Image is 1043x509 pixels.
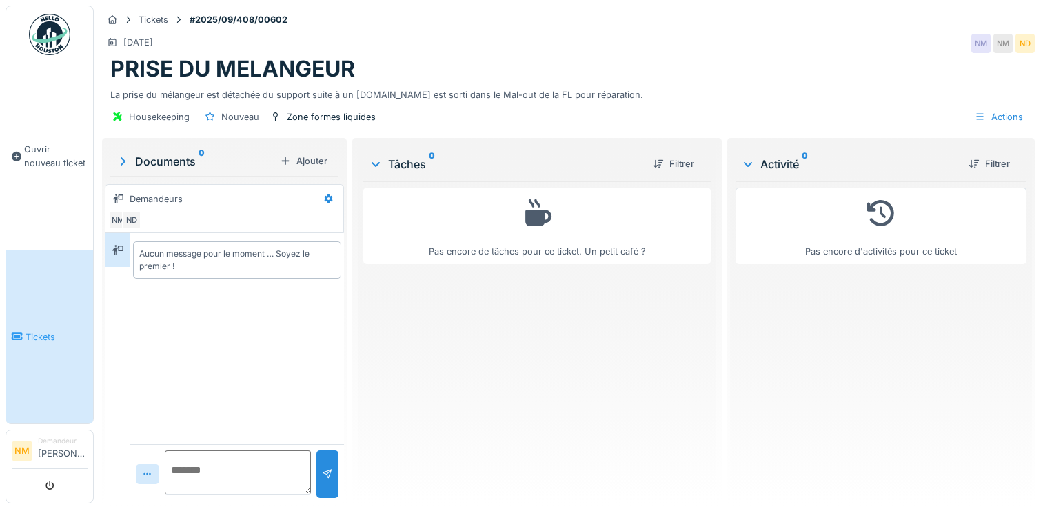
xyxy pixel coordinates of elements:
div: ND [1015,34,1035,53]
img: Badge_color-CXgf-gQk.svg [29,14,70,55]
div: Pas encore d'activités pour ce ticket [745,194,1017,258]
div: NM [993,34,1013,53]
div: Tâches [369,156,642,172]
a: Ouvrir nouveau ticket [6,63,93,250]
div: Demandeurs [130,192,183,206]
div: Documents [116,153,274,170]
sup: 0 [199,153,205,170]
div: La prise du mélangeur est détachée du support suite à un [DOMAIN_NAME] est sorti dans le Mal-out ... [110,83,1026,101]
li: NM [12,441,32,461]
div: Nouveau [221,110,259,123]
sup: 0 [429,156,435,172]
a: Tickets [6,250,93,423]
div: Tickets [139,13,168,26]
div: Demandeur [38,436,88,446]
sup: 0 [802,156,808,172]
div: NM [971,34,991,53]
div: Pas encore de tâches pour ce ticket. Un petit café ? [372,194,702,258]
div: [DATE] [123,36,153,49]
div: ND [122,210,141,230]
div: Actions [969,107,1029,127]
div: Aucun message pour le moment … Soyez le premier ! [139,248,335,272]
div: Filtrer [963,154,1015,173]
div: Housekeeping [129,110,190,123]
div: Zone formes liquides [287,110,376,123]
li: [PERSON_NAME] [38,436,88,466]
span: Ouvrir nouveau ticket [24,143,88,169]
div: Ajouter [274,152,333,170]
strong: #2025/09/408/00602 [184,13,293,26]
div: Filtrer [647,154,700,173]
div: NM [108,210,128,230]
h1: PRISE DU MELANGEUR [110,56,355,82]
span: Tickets [26,330,88,343]
a: NM Demandeur[PERSON_NAME] [12,436,88,469]
div: Activité [741,156,958,172]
